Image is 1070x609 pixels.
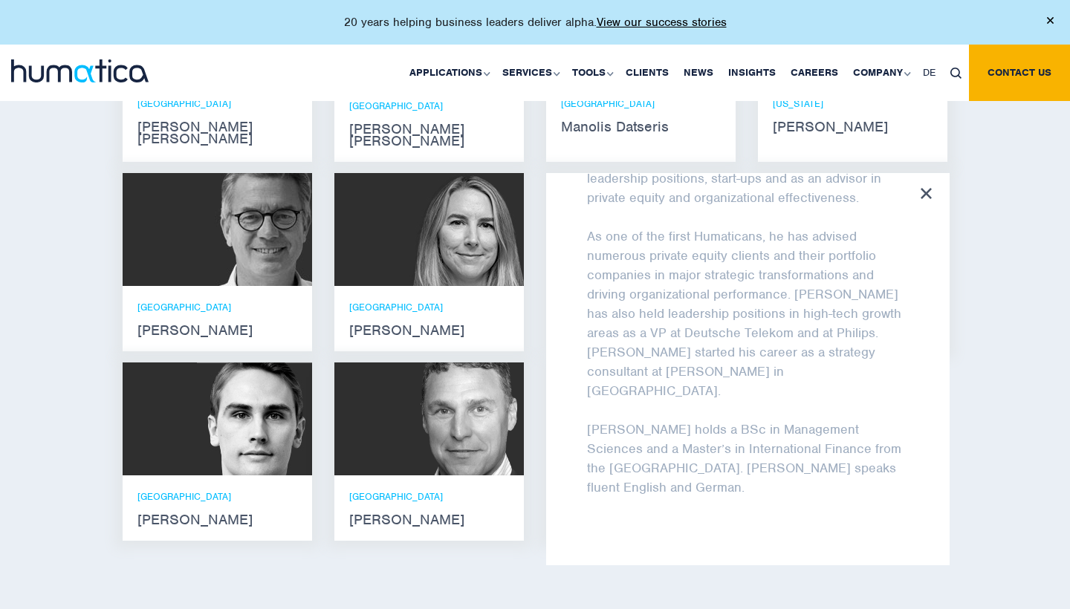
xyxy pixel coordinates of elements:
p: [GEOGRAPHIC_DATA] [349,490,509,503]
p: [GEOGRAPHIC_DATA] [137,490,297,503]
a: Careers [783,45,846,101]
p: [GEOGRAPHIC_DATA] [137,97,297,110]
strong: Manolis Datseris [561,121,721,133]
img: logo [11,59,149,82]
p: [GEOGRAPHIC_DATA] [349,301,509,313]
img: Zoë Fox [409,173,524,286]
span: DE [923,66,936,79]
p: 20 years helping business leaders deliver alpha. [344,15,727,30]
img: Jan Löning [197,173,312,286]
a: Applications [402,45,495,101]
strong: [PERSON_NAME] [349,514,509,526]
strong: [PERSON_NAME] [137,514,297,526]
a: News [676,45,721,101]
strong: [PERSON_NAME] [PERSON_NAME] [137,121,297,145]
img: Paul Simpson [197,362,312,475]
a: Insights [721,45,783,101]
p: [GEOGRAPHIC_DATA] [349,100,509,112]
p: [PERSON_NAME] holds a BSc in Management Sciences and a Master’s in International Finance from the... [587,420,909,497]
p: As one of the first Humaticans, he has advised numerous private equity clients and their portfoli... [587,227,909,400]
a: Contact us [969,45,1070,101]
p: [GEOGRAPHIC_DATA] [561,97,721,110]
a: DE [915,45,943,101]
a: Company [846,45,915,101]
strong: [PERSON_NAME] [PERSON_NAME] [349,123,509,147]
img: search_icon [950,68,962,79]
strong: [PERSON_NAME] [349,325,509,336]
a: View our success stories [597,15,727,30]
a: Tools [565,45,618,101]
a: Services [495,45,565,101]
strong: [PERSON_NAME] [137,325,297,336]
p: [US_STATE] [773,97,933,110]
a: Clients [618,45,676,101]
strong: [PERSON_NAME] [773,121,933,133]
p: [GEOGRAPHIC_DATA] [137,301,297,313]
img: Bryan Turner [409,362,524,475]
